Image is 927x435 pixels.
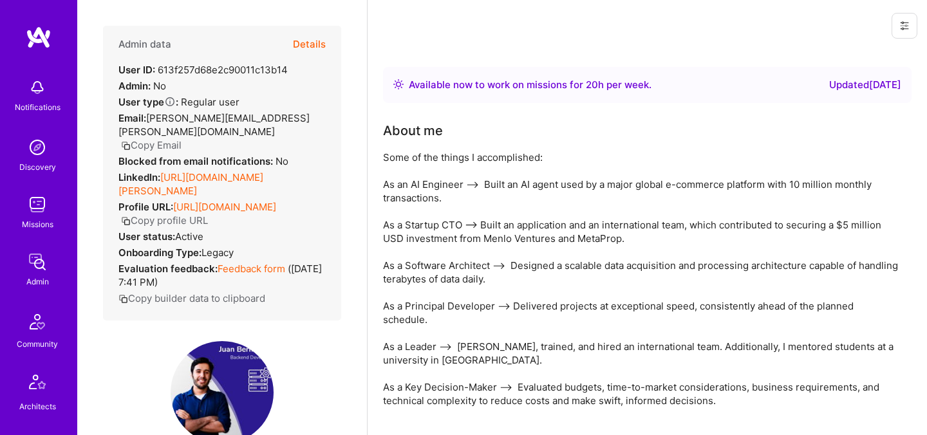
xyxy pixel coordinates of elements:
[17,337,58,351] div: Community
[118,171,263,197] a: [URL][DOMAIN_NAME][PERSON_NAME]
[409,77,651,93] div: Available now to work on missions for h per week .
[118,112,146,124] strong: Email:
[118,171,160,183] strong: LinkedIn:
[121,141,131,151] i: icon Copy
[586,79,598,91] span: 20
[118,230,175,243] strong: User status:
[393,79,404,89] img: Availability
[201,246,234,259] span: legacy
[118,96,178,108] strong: User type :
[22,217,53,231] div: Missions
[121,216,131,226] i: icon Copy
[118,154,288,168] div: No
[24,192,50,217] img: teamwork
[26,275,49,288] div: Admin
[164,96,176,107] i: Help
[15,100,61,114] div: Notifications
[118,64,155,76] strong: User ID:
[175,230,203,243] span: Active
[118,80,151,92] strong: Admin:
[118,155,276,167] strong: Blocked from email notifications:
[218,263,285,275] a: Feedback form
[121,214,208,227] button: Copy profile URL
[19,400,56,413] div: Architects
[118,79,166,93] div: No
[118,262,326,289] div: ( [DATE] 7:41 PM )
[24,75,50,100] img: bell
[118,201,173,213] strong: Profile URL:
[118,292,265,305] button: Copy builder data to clipboard
[293,26,326,63] button: Details
[118,294,128,304] i: icon Copy
[118,63,288,77] div: 613f257d68e2c90011c13b14
[118,112,310,138] span: [PERSON_NAME][EMAIL_ADDRESS][PERSON_NAME][DOMAIN_NAME]
[24,249,50,275] img: admin teamwork
[383,151,898,407] div: Some of the things I accomplished: As an AI Engineer --> Built an AI agent used by a major global...
[118,263,218,275] strong: Evaluation feedback:
[383,121,443,140] div: About me
[829,77,901,93] div: Updated [DATE]
[22,306,53,337] img: Community
[173,201,276,213] a: [URL][DOMAIN_NAME]
[19,160,56,174] div: Discovery
[121,138,182,152] button: Copy Email
[22,369,53,400] img: Architects
[118,39,171,50] h4: Admin data
[118,95,239,109] div: Regular user
[118,246,201,259] strong: Onboarding Type:
[26,26,51,49] img: logo
[24,134,50,160] img: discovery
